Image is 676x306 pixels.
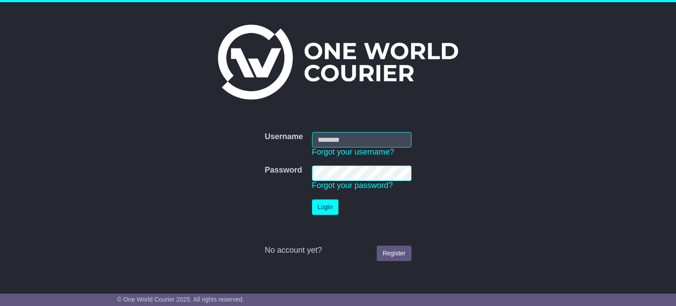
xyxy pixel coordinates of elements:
[377,246,411,261] a: Register
[312,199,338,215] button: Login
[312,147,394,156] a: Forgot your username?
[265,246,411,255] div: No account yet?
[265,166,302,175] label: Password
[312,181,393,190] a: Forgot your password?
[218,25,458,100] img: One World
[117,296,244,303] span: © One World Courier 2025. All rights reserved.
[265,132,303,142] label: Username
